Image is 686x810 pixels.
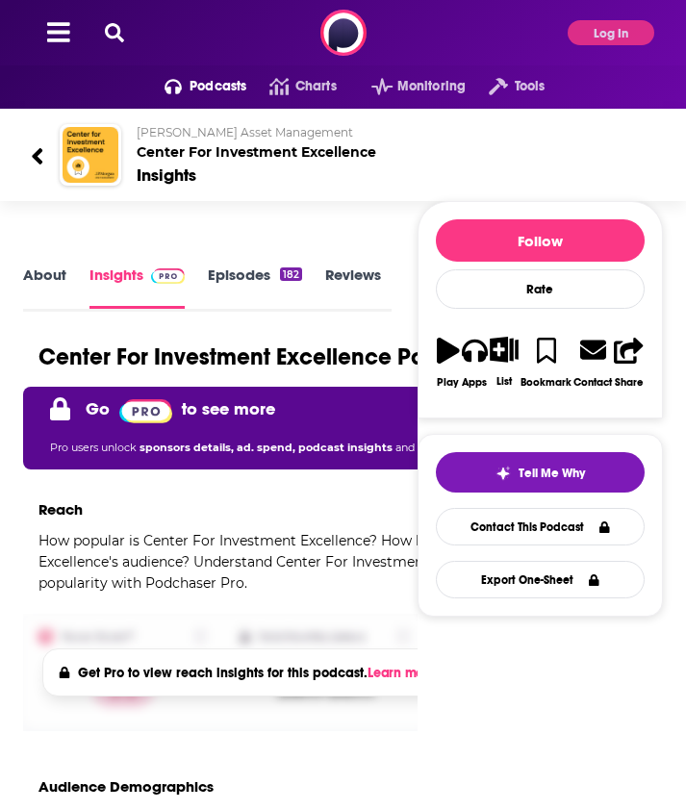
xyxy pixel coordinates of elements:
div: Apps [462,376,487,389]
h2: Center For Investment Excellence [137,125,655,161]
span: sponsors details, ad. spend, podcast insights [140,441,395,454]
span: Podcasts [190,73,246,100]
img: Podchaser - Follow, Share and Rate Podcasts [320,10,367,56]
span: Charts [295,73,337,100]
h3: Audience Demographics [38,777,214,796]
img: Center For Investment Excellence [63,127,118,183]
img: Podchaser Pro [151,268,185,284]
div: 182 [280,267,302,281]
div: Share [615,376,644,389]
button: Log In [568,20,654,45]
button: open menu [466,71,545,102]
button: Export One-Sheet [436,561,645,598]
div: Contact [573,375,612,389]
button: open menu [348,71,466,102]
span: Tools [515,73,546,100]
div: Play [437,376,459,389]
button: Bookmark [520,324,572,400]
a: Contact [572,324,613,400]
button: Play [436,324,461,400]
div: Bookmark [521,376,572,389]
img: Podchaser Pro [119,399,172,423]
button: open menu [141,71,247,102]
p: How popular is Center For Investment Excellence? How big is Center For Investment Excellence's au... [23,530,628,594]
div: List [496,375,512,388]
button: Share [613,324,645,400]
img: tell me why sparkle [495,466,511,481]
a: Charts [246,71,336,102]
p: to see more [182,398,275,419]
p: Pro users unlock and much more. [50,433,482,462]
button: Follow [436,219,645,262]
a: InsightsPodchaser Pro [89,266,185,309]
span: [PERSON_NAME] Asset Management [137,125,353,139]
button: Learn more [368,666,441,681]
a: Pro website [119,394,172,423]
button: Apps [461,324,489,400]
button: List [489,324,521,399]
a: Episodes182 [208,266,302,309]
span: Monitoring [397,73,466,100]
h1: Center For Investment Excellence Podcast Insights [38,342,572,371]
span: Tell Me Why [519,466,585,481]
div: Insights [137,165,196,186]
a: Reviews [325,266,381,309]
h4: Get Pro to view reach insights for this podcast. [78,665,441,681]
a: About [23,266,66,309]
h3: Reach [38,500,83,519]
button: tell me why sparkleTell Me Why [436,452,645,493]
p: Go [86,398,110,419]
a: Contact This Podcast [436,508,645,545]
div: Rate [436,269,645,309]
